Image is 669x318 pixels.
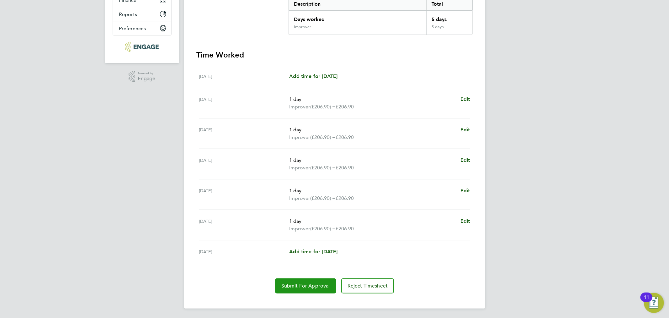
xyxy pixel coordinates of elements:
p: 1 day [289,156,455,164]
a: Powered byEngage [129,71,155,83]
span: £206.90 [336,104,354,110]
span: (£206.90) = [310,104,336,110]
a: Edit [460,96,470,103]
span: Submit For Approval [281,283,330,289]
span: £206.90 [336,165,354,171]
button: Open Resource Center, 11 new notifications [644,293,664,313]
span: Improver [289,164,310,172]
div: [DATE] [199,73,289,80]
div: [DATE] [199,217,289,233]
button: Submit For Approval [275,278,336,293]
div: [DATE] [199,248,289,255]
button: Preferences [113,21,171,35]
span: Improver [289,195,310,202]
span: Preferences [119,25,146,31]
button: Reject Timesheet [341,278,394,293]
a: Go to home page [113,42,172,52]
span: Add time for [DATE] [289,73,337,79]
div: [DATE] [199,156,289,172]
a: Add time for [DATE] [289,73,337,80]
a: Edit [460,187,470,195]
span: (£206.90) = [310,134,336,140]
span: Improver [289,225,310,233]
span: (£206.90) = [310,195,336,201]
a: Edit [460,126,470,134]
span: Edit [460,218,470,224]
div: 11 [644,297,649,305]
span: Improver [289,134,310,141]
span: Reject Timesheet [348,283,388,289]
div: 5 days [426,11,472,25]
p: 1 day [289,96,455,103]
span: Powered by [138,71,155,76]
div: [DATE] [199,187,289,202]
span: Add time for [DATE] [289,249,337,255]
span: Engage [138,76,155,81]
div: 5 days [426,25,472,35]
span: (£206.90) = [310,226,336,232]
span: Reports [119,11,137,17]
p: 1 day [289,217,455,225]
span: (£206.90) = [310,165,336,171]
div: Improver [294,25,311,30]
span: £206.90 [336,134,354,140]
a: Edit [460,217,470,225]
div: Days worked [289,11,427,25]
button: Reports [113,7,171,21]
span: Improver [289,103,310,111]
span: £206.90 [336,195,354,201]
p: 1 day [289,187,455,195]
span: Edit [460,188,470,194]
span: Edit [460,96,470,102]
img: txmrecruit-logo-retina.png [125,42,159,52]
span: £206.90 [336,226,354,232]
span: Edit [460,127,470,133]
p: 1 day [289,126,455,134]
a: Edit [460,156,470,164]
div: [DATE] [199,126,289,141]
div: [DATE] [199,96,289,111]
span: Edit [460,157,470,163]
a: Add time for [DATE] [289,248,337,255]
h3: Time Worked [197,50,473,60]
